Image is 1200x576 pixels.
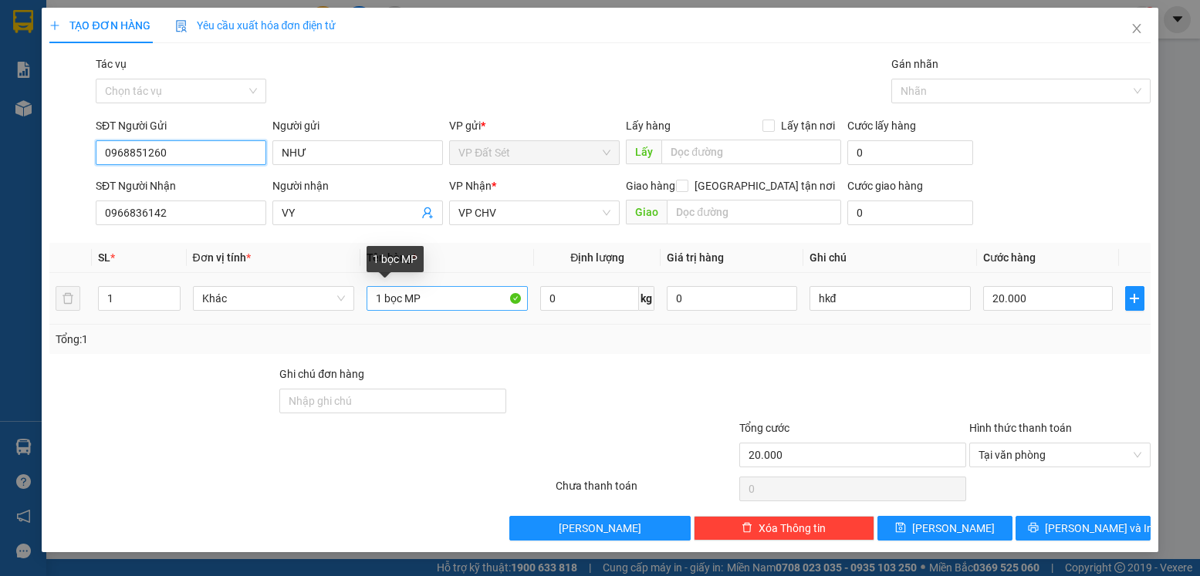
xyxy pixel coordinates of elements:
span: Lấy [626,140,661,164]
span: Cước hàng [983,251,1036,264]
span: plus [1126,292,1143,305]
span: Giao [626,200,667,224]
th: Ghi chú [803,243,977,273]
label: Tác vụ [96,58,127,70]
label: Cước giao hàng [847,180,923,192]
button: delete [56,286,80,311]
span: delete [742,522,752,534]
span: user-add [421,207,434,219]
input: Cước lấy hàng [847,140,974,165]
span: plus [49,20,60,31]
button: plus [1125,286,1144,311]
span: close [1131,22,1143,35]
span: Tại văn phòng [979,443,1141,467]
div: VP gửi [449,117,620,134]
span: kg [639,286,654,311]
span: 01 Võ Văn Truyện, KP.1, Phường 2 [122,46,212,66]
span: Tổng cước [739,422,789,434]
button: Close [1115,8,1158,51]
span: Yêu cầu xuất hóa đơn điện tử [175,19,336,32]
label: Gán nhãn [891,58,938,70]
img: logo [5,9,74,77]
span: ----------------------------------------- [42,83,189,96]
strong: ĐỒNG PHƯỚC [122,8,211,22]
span: Bến xe [GEOGRAPHIC_DATA] [122,25,208,44]
span: Lấy hàng [626,120,671,132]
span: SL [98,251,110,264]
span: save [895,522,906,534]
button: save[PERSON_NAME] [877,516,1012,541]
div: Tổng: 1 [56,331,464,348]
span: 07:18:22 [DATE] [34,112,94,121]
div: Người nhận [272,177,443,194]
span: Khác [202,287,345,310]
span: Lấy tận nơi [775,117,841,134]
label: Hình thức thanh toán [969,422,1072,434]
span: Hotline: 19001152 [122,69,189,78]
span: Xóa Thông tin [759,520,826,537]
span: [PERSON_NAME] [559,520,641,537]
input: Cước giao hàng [847,200,974,225]
input: 0 [667,286,796,311]
div: 1 bọc MP [367,246,424,272]
span: [PERSON_NAME]: [5,99,162,109]
span: [GEOGRAPHIC_DATA] tận nơi [688,177,841,194]
span: Giao hàng [626,180,675,192]
span: printer [1028,522,1039,534]
input: Dọc đường [661,140,840,164]
input: Ghi Chú [810,286,971,311]
div: SĐT Người Gửi [96,117,266,134]
div: Người gửi [272,117,443,134]
label: Cước lấy hàng [847,120,916,132]
div: SĐT Người Nhận [96,177,266,194]
span: VPDS1210250001 [77,98,162,109]
label: Ghi chú đơn hàng [279,368,364,380]
span: TẠO ĐƠN HÀNG [49,19,150,32]
button: deleteXóa Thông tin [694,516,874,541]
input: Ghi chú đơn hàng [279,389,506,413]
span: VP Đất Sét [458,141,610,164]
span: Đơn vị tính [193,251,251,264]
span: [PERSON_NAME] và In [1045,520,1153,537]
span: VP CHV [458,201,610,224]
span: [PERSON_NAME] [912,520,995,537]
img: icon [175,20,188,32]
span: Định lượng [570,251,624,264]
input: Dọc đường [667,200,840,224]
span: In ngày: [5,112,94,121]
span: VP Nhận [449,180,492,192]
div: Chưa thanh toán [554,477,738,504]
span: Giá trị hàng [667,251,724,264]
button: [PERSON_NAME] [509,516,690,541]
input: VD: Bàn, Ghế [367,286,528,311]
button: printer[PERSON_NAME] và In [1016,516,1151,541]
